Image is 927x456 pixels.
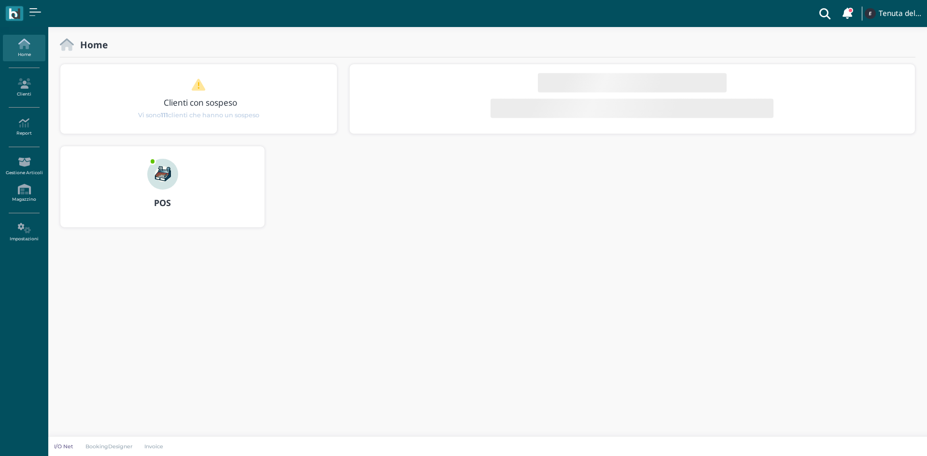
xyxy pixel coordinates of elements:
a: Gestione Articoli [3,153,45,180]
a: ... Tenuta del Barco [863,2,921,25]
a: Magazzino [3,180,45,207]
a: Clienti con sospeso Vi sono111clienti che hanno un sospeso [79,78,318,120]
img: ... [865,8,875,19]
a: Clienti [3,74,45,101]
a: ... POS [60,146,265,239]
b: 111 [161,111,168,119]
h2: Home [74,40,108,50]
b: POS [154,197,171,208]
a: Impostazioni [3,219,45,246]
a: Home [3,35,45,61]
iframe: Help widget launcher [858,426,919,448]
img: logo [9,8,20,19]
h3: Clienti con sospeso [81,98,320,107]
img: ... [147,159,178,190]
a: Report [3,114,45,140]
h4: Tenuta del Barco [879,10,921,18]
span: Vi sono clienti che hanno un sospeso [138,111,259,120]
div: 1 / 1 [60,64,337,134]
